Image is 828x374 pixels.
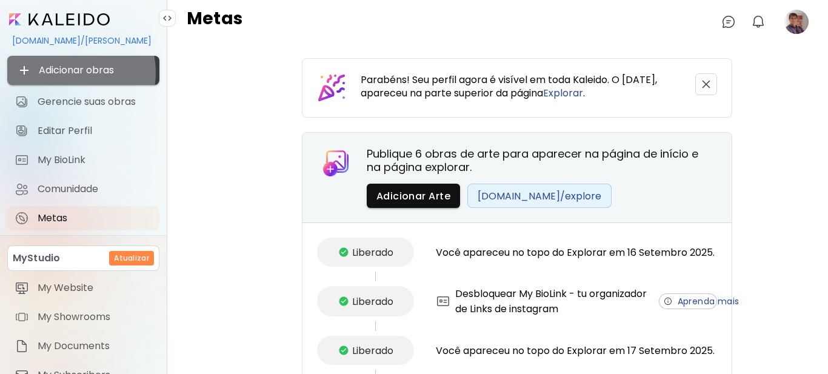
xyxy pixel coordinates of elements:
[436,245,715,260] span: Você apareceu no topo do Explorar em 16 Setembro 2025.
[15,95,29,109] img: Gerencie suas obras icon
[15,124,29,138] img: Editar Perfil icon
[695,73,717,95] button: closeIcon
[7,177,159,201] a: Comunidade iconComunidade
[7,334,159,358] a: itemMy Documents
[17,63,150,78] span: Adicionar obras
[38,282,152,294] span: My Website
[352,245,393,260] span: Liberado
[38,212,152,224] span: Metas
[38,96,152,108] span: Gerencie suas obras
[367,184,460,208] button: Adicionar Arte
[7,206,159,230] a: completeMetas iconMetas
[751,15,766,29] img: bellIcon
[455,286,650,316] span: Desbloquear My BioLink - tu organizador de Links de instagram
[15,211,29,225] img: Metas icon
[543,86,583,100] a: Explorar
[7,305,159,329] a: itemMy Showrooms
[702,80,710,88] img: closeIcon
[352,294,393,309] span: Liberado
[7,56,159,85] button: Adicionar obras
[187,10,242,34] h4: Metas
[38,125,152,137] span: Editar Perfil
[352,343,393,358] span: Liberado
[7,90,159,114] a: Gerencie suas obras iconGerencie suas obras
[15,281,29,295] img: item
[38,183,152,195] span: Comunidade
[15,153,29,167] img: My BioLink icon
[38,311,152,323] span: My Showrooms
[15,182,29,196] img: Comunidade icon
[114,253,149,264] h6: Atualizar
[467,184,612,208] a: [DOMAIN_NAME]/explore
[721,15,736,29] img: chatIcon
[7,30,159,51] div: [DOMAIN_NAME]/[PERSON_NAME]
[436,294,450,309] img: KALEIDO_CARD
[339,296,349,306] img: checkmark
[361,73,681,102] h5: Parabéns! Seu perfil agora é visível em toda Kaleido. O [DATE], apareceu na parte superior da pág...
[663,295,713,308] span: Aprenda mais
[13,251,60,265] p: MyStudio
[339,247,349,257] img: checkmark
[7,276,159,300] a: itemMy Website
[367,147,712,174] h5: Publique 6 obras de arte para aparecer na página de início e na página explorar.
[38,340,152,352] span: My Documents
[748,12,769,32] button: bellIcon
[162,13,172,23] img: collapse
[478,189,601,204] span: [DOMAIN_NAME]/explore
[376,190,450,202] span: Adicionar Arte
[7,119,159,143] a: Editar Perfil iconEditar Perfil
[659,293,718,309] button: Aprenda mais
[15,310,29,324] img: item
[436,343,715,358] span: Você apareceu no topo do Explorar em 17 Setembro 2025.
[38,154,152,166] span: My BioLink
[7,148,159,172] a: completeMy BioLink iconMy BioLink
[339,346,349,355] img: checkmark
[15,339,29,353] img: item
